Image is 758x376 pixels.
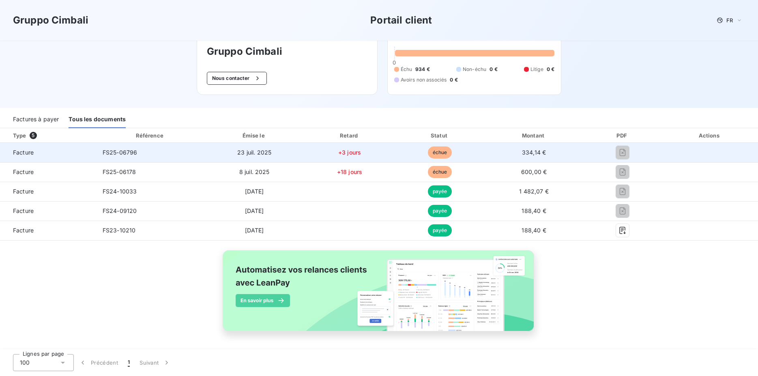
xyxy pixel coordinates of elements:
[585,131,660,140] div: PDF
[397,131,483,140] div: Statut
[337,168,362,175] span: +18 jours
[6,148,90,157] span: Facture
[428,146,452,159] span: échue
[30,132,37,139] span: 5
[490,66,497,73] span: 0 €
[428,205,452,217] span: payée
[245,188,264,195] span: [DATE]
[20,359,30,367] span: 100
[428,185,452,198] span: payée
[530,66,543,73] span: Litige
[103,207,137,214] span: FS24-09120
[128,359,130,367] span: 1
[136,132,163,139] div: Référence
[450,76,457,84] span: 0 €
[306,131,394,140] div: Retard
[69,111,126,128] div: Tous les documents
[522,149,546,156] span: 334,14 €
[663,131,756,140] div: Actions
[207,72,267,85] button: Nous contacter
[521,168,547,175] span: 600,00 €
[519,188,549,195] span: 1 482,07 €
[239,168,270,175] span: 8 juil. 2025
[370,13,432,28] h3: Portail client
[428,224,452,236] span: payée
[393,59,396,66] span: 0
[103,168,136,175] span: FS25-06178
[726,17,733,24] span: FR
[245,227,264,234] span: [DATE]
[13,13,88,28] h3: Gruppo Cimbali
[103,227,136,234] span: FS23-10210
[547,66,554,73] span: 0 €
[206,131,303,140] div: Émise le
[8,131,94,140] div: Type
[13,111,59,128] div: Factures à payer
[338,149,361,156] span: +3 jours
[245,207,264,214] span: [DATE]
[6,168,90,176] span: Facture
[237,149,271,156] span: 23 juil. 2025
[103,149,137,156] span: FS25-06796
[74,354,123,371] button: Précédent
[463,66,486,73] span: Non-échu
[215,245,543,345] img: banner
[522,207,546,214] span: 188,40 €
[103,188,137,195] span: FS24-10033
[207,44,367,59] h3: Gruppo Cimbali
[401,66,412,73] span: Échu
[6,187,90,196] span: Facture
[486,131,582,140] div: Montant
[6,207,90,215] span: Facture
[6,226,90,234] span: Facture
[135,354,176,371] button: Suivant
[522,227,546,234] span: 188,40 €
[415,66,430,73] span: 934 €
[428,166,452,178] span: échue
[123,354,135,371] button: 1
[401,76,447,84] span: Avoirs non associés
